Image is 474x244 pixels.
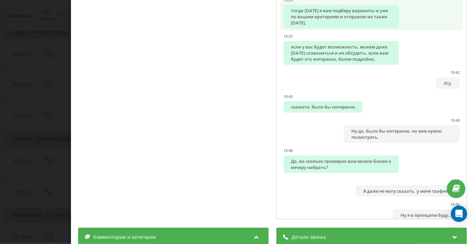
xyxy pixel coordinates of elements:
div: Ну я в принципе буду... [393,209,460,221]
div: Угу. [436,77,460,89]
div: Ну да, было бы интересно, но мне нужно посмотреть. [344,125,460,143]
span: Детали звонка [292,234,326,241]
div: скажите, было бы интересно [284,101,363,113]
div: тогда [DATE] я вам подберу варианты и уже по вашим критериям и отправлю их также [DATE]. [284,5,399,29]
div: Я даже не могу сказать, у меня график... [356,185,460,197]
span: Комментарии и категории [93,234,156,241]
div: Да, во сколько примерно вам можно ближе к вечеру набрать? [284,155,399,173]
div: если у вас будет возможность, можем даже [DATE] созвониться и их обсудить, если вам будет это инт... [284,41,399,65]
div: 15:52 [451,178,460,183]
div: Open Intercom Messenger [451,206,467,222]
div: 15:56 [451,202,460,207]
div: 15:42 [451,70,460,75]
div: 15:37 [284,34,293,39]
div: 15:43 [284,94,293,99]
div: 15:49 [284,148,293,153]
div: 15:45 [451,118,460,123]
